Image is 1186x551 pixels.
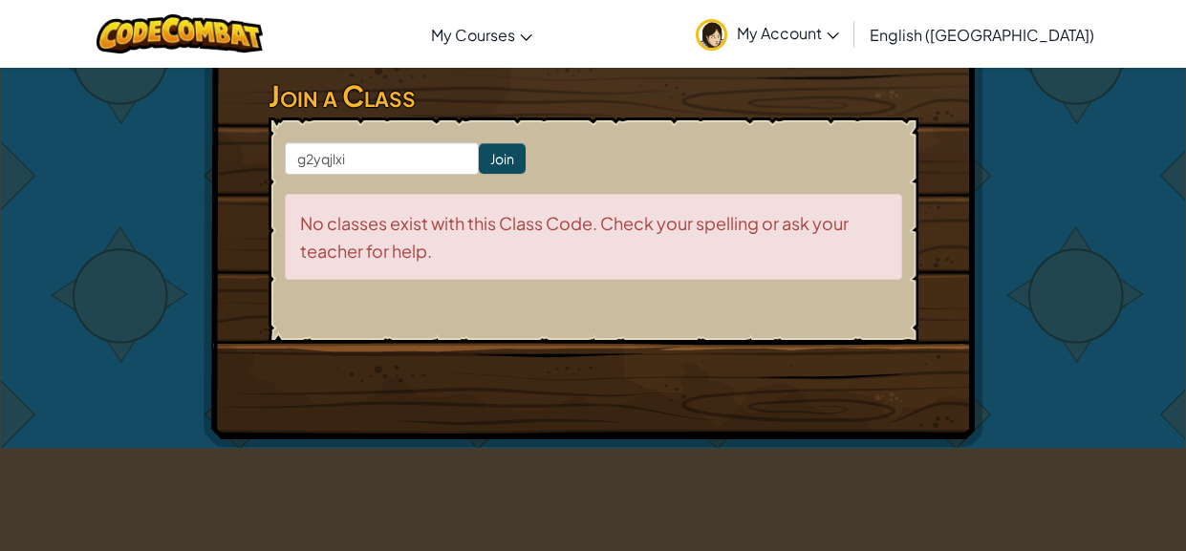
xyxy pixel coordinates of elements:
[696,19,727,51] img: avatar
[686,4,849,64] a: My Account
[421,9,542,60] a: My Courses
[870,25,1094,45] span: English ([GEOGRAPHIC_DATA])
[285,194,902,280] div: No classes exist with this Class Code. Check your spelling or ask your teacher for help.
[285,142,479,175] input: <Enter Class Code>
[860,9,1104,60] a: English ([GEOGRAPHIC_DATA])
[479,143,526,174] input: Join
[737,23,839,43] span: My Account
[97,14,264,53] img: CodeCombat logo
[431,25,515,45] span: My Courses
[269,74,918,117] h3: Join a Class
